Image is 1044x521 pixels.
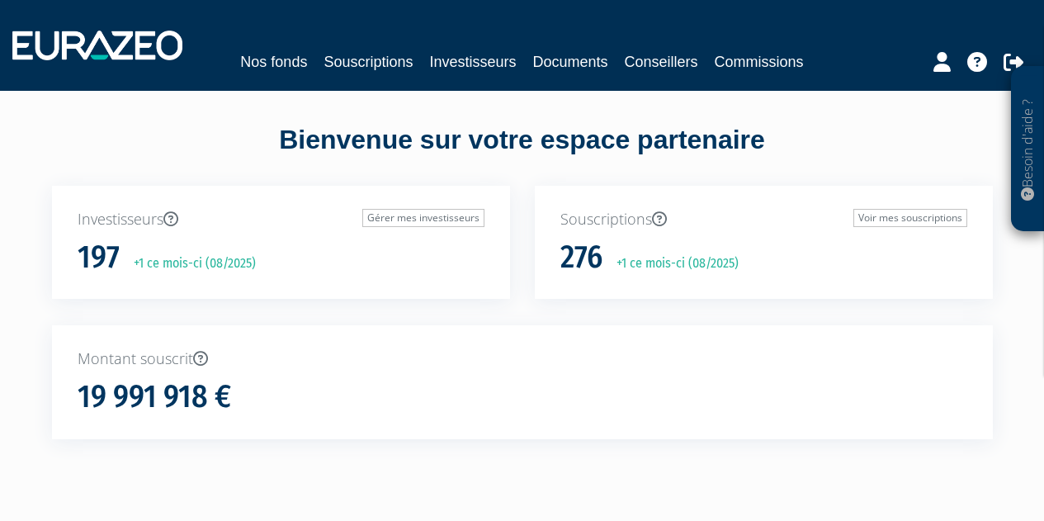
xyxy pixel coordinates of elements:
p: Besoin d'aide ? [1018,75,1037,224]
p: +1 ce mois-ci (08/2025) [122,254,256,273]
a: Documents [533,50,608,73]
h1: 19 991 918 € [78,380,231,414]
h1: 197 [78,240,120,275]
h1: 276 [560,240,602,275]
a: Investisseurs [429,50,516,73]
div: Bienvenue sur votre espace partenaire [40,121,1005,186]
p: Montant souscrit [78,348,967,370]
p: +1 ce mois-ci (08/2025) [605,254,739,273]
a: Gérer mes investisseurs [362,209,484,227]
a: Voir mes souscriptions [853,209,967,227]
a: Souscriptions [324,50,413,73]
a: Nos fonds [240,50,307,73]
img: 1732889491-logotype_eurazeo_blanc_rvb.png [12,31,182,60]
p: Investisseurs [78,209,484,230]
p: Souscriptions [560,209,967,230]
a: Conseillers [625,50,698,73]
a: Commissions [715,50,804,73]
